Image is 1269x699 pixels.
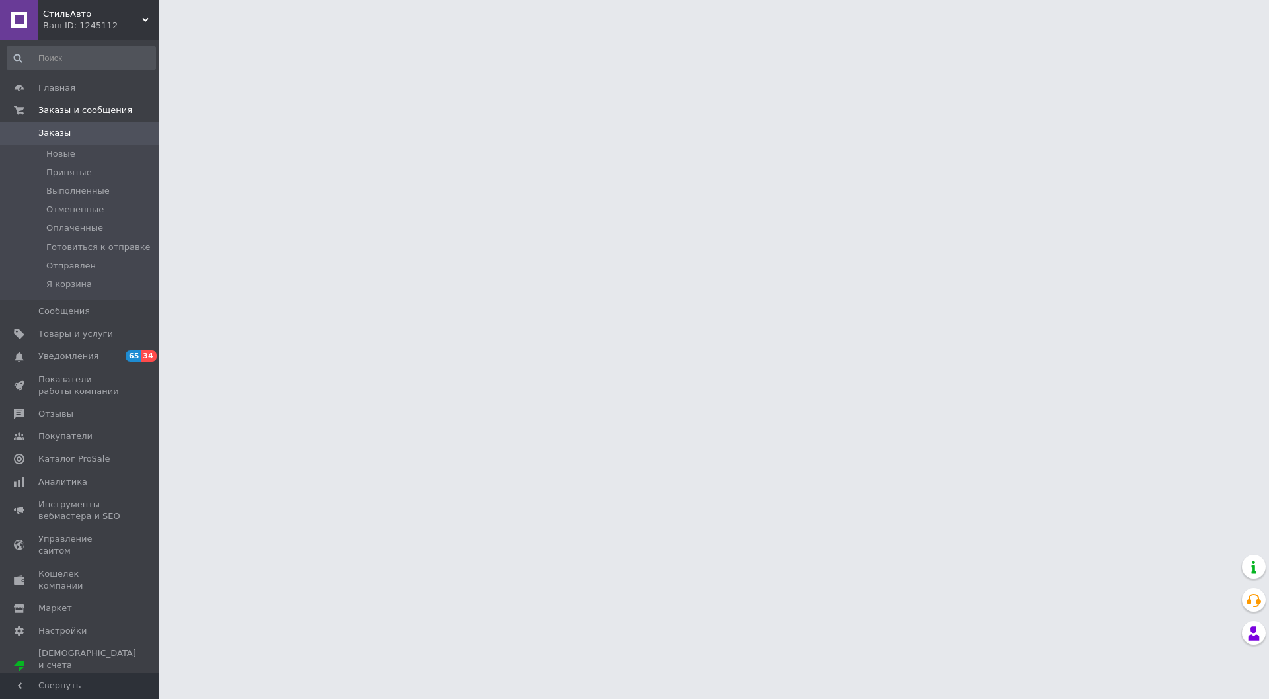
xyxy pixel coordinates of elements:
[38,533,122,557] span: Управление сайтом
[46,278,92,290] span: Я корзина
[38,431,93,442] span: Покупатели
[38,602,72,614] span: Маркет
[38,499,122,522] span: Инструменты вебмастера и SEO
[38,647,136,684] span: [DEMOGRAPHIC_DATA] и счета
[46,167,92,179] span: Принятые
[38,328,113,340] span: Товары и услуги
[38,408,73,420] span: Отзывы
[7,46,156,70] input: Поиск
[38,127,71,139] span: Заказы
[46,222,103,234] span: Оплаченные
[38,672,136,684] div: Prom топ
[38,625,87,637] span: Настройки
[126,350,141,362] span: 65
[38,453,110,465] span: Каталог ProSale
[38,104,132,116] span: Заказы и сообщения
[38,568,122,592] span: Кошелек компании
[46,241,151,253] span: Готовиться к отправке
[38,476,87,488] span: Аналитика
[43,8,142,20] span: СтильАвто
[38,306,90,317] span: Сообщения
[38,374,122,397] span: Показатели работы компании
[38,350,98,362] span: Уведомления
[43,20,159,32] div: Ваш ID: 1245112
[46,148,75,160] span: Новые
[46,204,104,216] span: Отмененные
[141,350,156,362] span: 34
[38,82,75,94] span: Главная
[46,185,110,197] span: Выполненные
[46,260,96,272] span: Отправлен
